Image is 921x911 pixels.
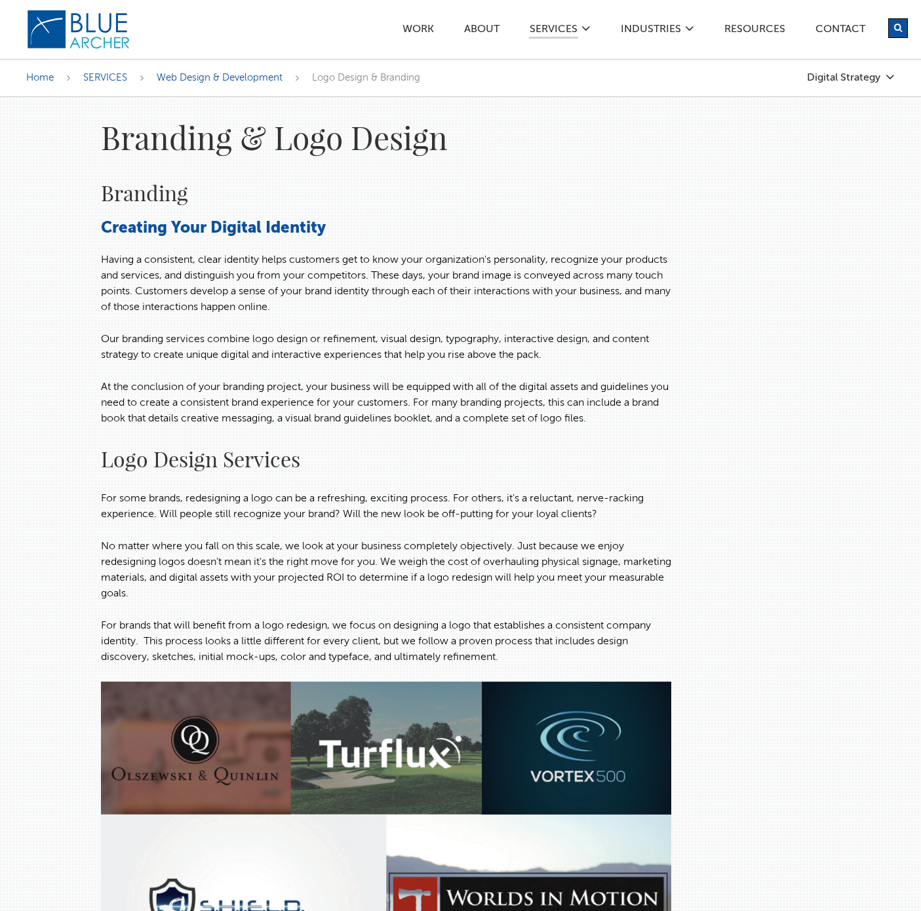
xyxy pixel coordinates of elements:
a: Contact [815,24,866,38]
span: Logo Design & Branding [312,73,420,83]
a: Resources [724,24,786,38]
p: At the conclusion of your branding project, your business will be equipped with all of the digita... [101,379,671,427]
p: For brands that will benefit from a logo redesign, we focus on designing a logo that establishes ... [101,618,671,665]
a: Work [402,24,435,38]
a: ABOUT [463,24,500,38]
a: SERVICES [529,24,578,39]
img: Blue Archer Logo [26,9,131,50]
p: For some brands, redesigning a logo can be a refreshing, exciting process. For others, it's a rel... [101,491,671,522]
a: Digital Strategy [764,72,895,83]
a: Home [26,73,54,83]
p: Having a consistent, clear identity helps customers get to know your organization's personality, ... [101,252,671,315]
h1: Branding & Logo Design [101,117,671,157]
h2: Branding [101,177,671,208]
p: Our branding services combine logo design or refinement, visual design, typography, interactive d... [101,332,671,363]
a: Web Design & Development [157,73,283,83]
h3: Creating Your Digital Identity [101,218,671,239]
a: Industries [620,24,682,38]
h2: Logo Design Services [101,443,671,475]
p: No matter where you fall on this scale, we look at your business completely objectively. Just bec... [101,539,671,602]
a: SERVICES [83,73,127,83]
